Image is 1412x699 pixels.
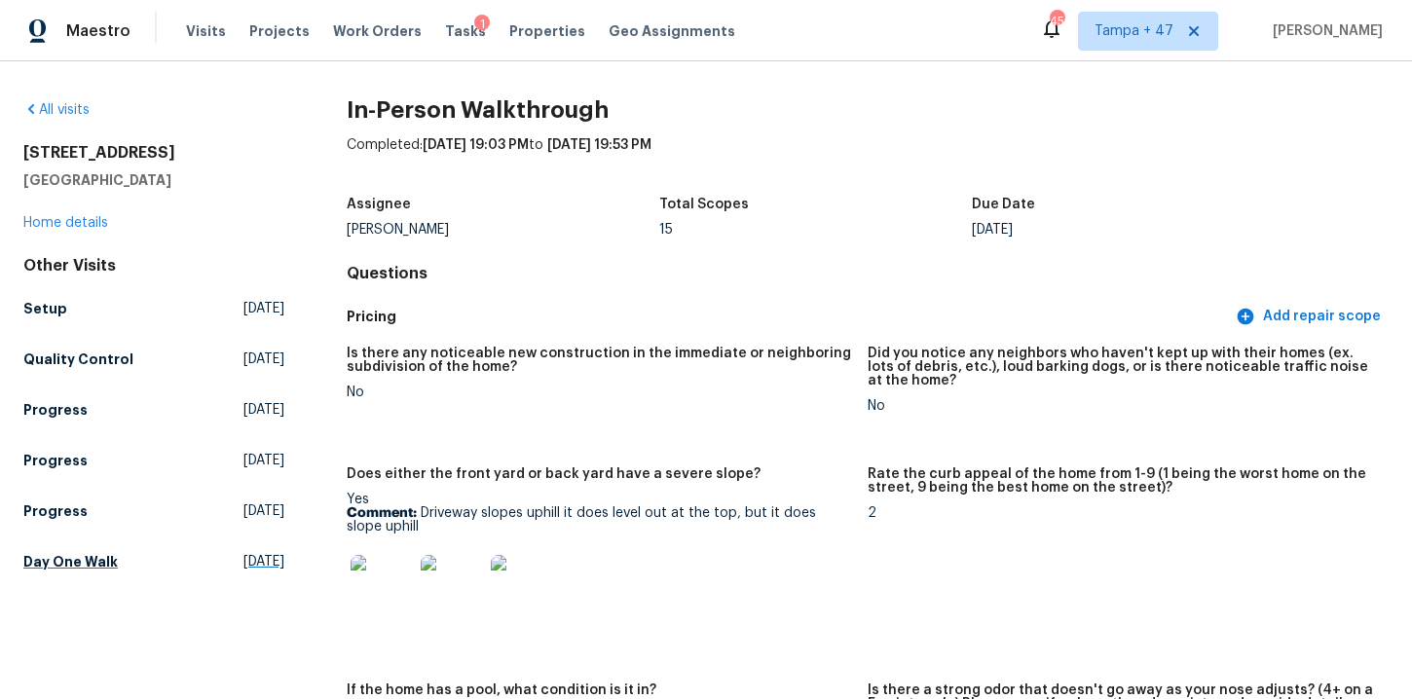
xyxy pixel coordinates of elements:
span: [DATE] 19:53 PM [547,138,651,152]
h5: Progress [23,400,88,420]
div: [DATE] [972,223,1284,237]
h5: Is there any noticeable new construction in the immediate or neighboring subdivision of the home? [347,347,852,374]
span: Tasks [445,24,486,38]
span: Properties [509,21,585,41]
h5: Does either the front yard or back yard have a severe slope? [347,467,761,481]
div: No [868,399,1373,413]
div: 459 [1050,12,1063,31]
b: Comment: [347,506,417,520]
span: Maestro [66,21,130,41]
span: Geo Assignments [609,21,735,41]
div: 2 [868,506,1373,520]
div: Yes [347,493,852,629]
h5: Quality Control [23,349,133,369]
p: Driveway slopes uphill it does level out at the top, but it does slope uphill [347,506,852,533]
span: [DATE] [243,501,284,521]
div: 15 [659,223,972,237]
h5: Due Date [972,198,1035,211]
div: Other Visits [23,256,284,276]
a: Progress[DATE] [23,392,284,427]
button: Add repair scope [1232,299,1389,335]
a: Progress[DATE] [23,443,284,478]
div: [PERSON_NAME] [347,223,659,237]
a: Progress[DATE] [23,494,284,529]
h2: [STREET_ADDRESS] [23,143,284,163]
a: Setup[DATE] [23,291,284,326]
a: All visits [23,103,90,117]
h5: [GEOGRAPHIC_DATA] [23,170,284,190]
h4: Questions [347,264,1389,283]
span: Add repair scope [1240,305,1381,329]
a: Quality Control[DATE] [23,342,284,377]
h2: In-Person Walkthrough [347,100,1389,120]
span: [DATE] 19:03 PM [423,138,529,152]
span: [DATE] [243,349,284,369]
h5: Progress [23,501,88,521]
span: [DATE] [243,299,284,318]
span: Work Orders [333,21,422,41]
span: [DATE] [243,552,284,571]
div: No [347,386,852,399]
h5: Did you notice any neighbors who haven't kept up with their homes (ex. lots of debris, etc.), lou... [868,347,1373,387]
h5: Setup [23,299,67,318]
div: 1 [474,15,490,34]
h5: Total Scopes [659,198,749,211]
span: Projects [249,21,310,41]
h5: Rate the curb appeal of the home from 1-9 (1 being the worst home on the street, 9 being the best... [868,467,1373,495]
span: [PERSON_NAME] [1265,21,1383,41]
span: Visits [186,21,226,41]
span: Tampa + 47 [1095,21,1173,41]
a: Home details [23,216,108,230]
span: [DATE] [243,451,284,470]
span: [DATE] [243,400,284,420]
h5: Day One Walk [23,552,118,571]
h5: Pricing [347,307,1232,327]
div: Completed: to [347,135,1389,186]
h5: Progress [23,451,88,470]
h5: If the home has a pool, what condition is it in? [347,683,656,697]
a: Day One Walk[DATE] [23,544,284,579]
h5: Assignee [347,198,411,211]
